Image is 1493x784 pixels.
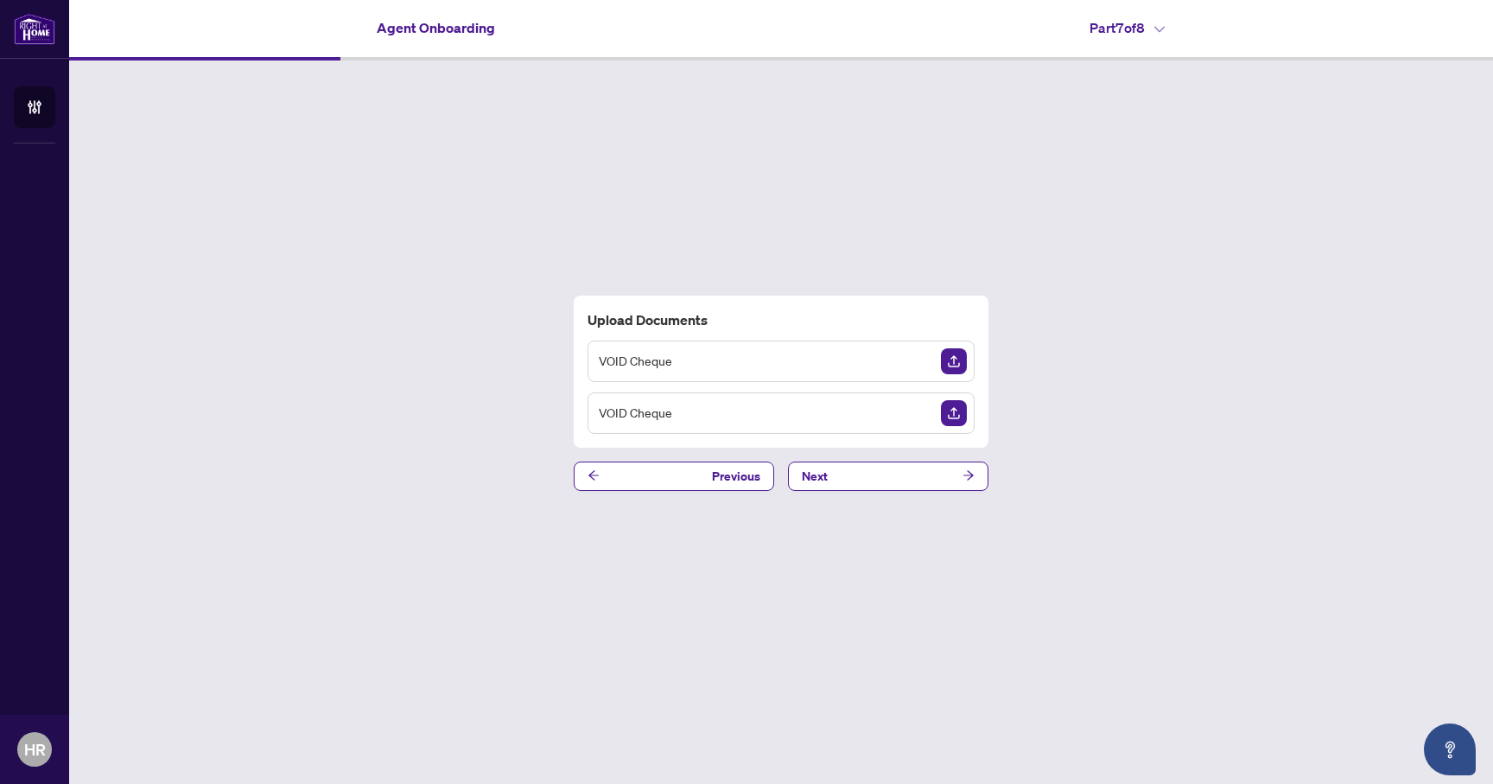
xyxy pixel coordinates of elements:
h4: Part 7 of 8 [1090,17,1165,38]
img: Upload Document [941,348,967,374]
span: arrow-left [588,469,600,481]
img: Upload Document [941,400,967,426]
span: HR [24,737,46,762]
span: Previous [712,462,760,490]
span: arrow-right [963,469,975,481]
span: Next [802,462,828,490]
img: logo [14,13,55,45]
span: VOID Cheque [599,403,672,423]
h4: Upload Documents [588,309,975,330]
span: VOID Cheque [599,351,672,371]
button: Previous [574,462,774,491]
button: Next [788,462,988,491]
button: Open asap [1424,723,1476,775]
h4: Agent Onboarding [377,17,495,38]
